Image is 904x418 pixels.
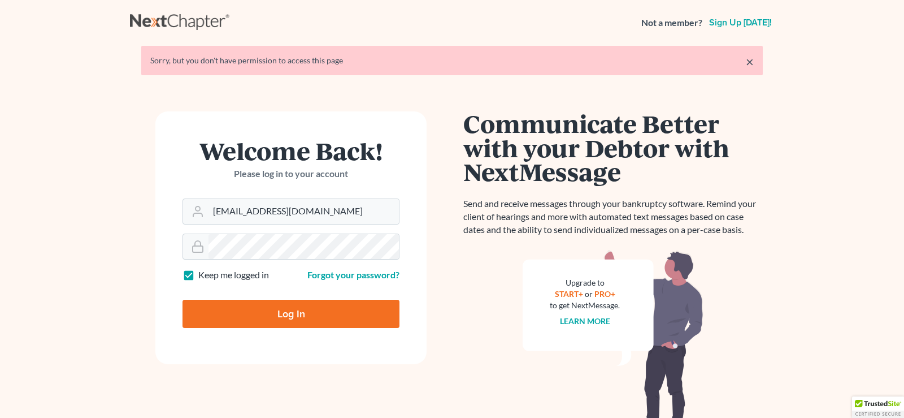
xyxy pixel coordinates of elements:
a: Sign up [DATE]! [707,18,774,27]
div: to get NextMessage. [550,300,620,311]
div: TrustedSite Certified [852,397,904,418]
input: Email Address [208,199,399,224]
span: or [585,289,593,299]
div: Upgrade to [550,277,620,288]
a: × [746,55,754,68]
h1: Welcome Back! [182,139,399,163]
strong: Not a member? [641,16,702,29]
a: Forgot your password? [307,269,399,280]
div: Sorry, but you don't have permission to access this page [150,55,754,66]
label: Keep me logged in [198,269,269,282]
p: Send and receive messages through your bankruptcy software. Remind your client of hearings and mo... [463,197,763,236]
a: Learn more [560,316,610,326]
input: Log In [182,300,399,328]
a: START+ [555,289,583,299]
p: Please log in to your account [182,167,399,180]
a: PRO+ [594,289,615,299]
h1: Communicate Better with your Debtor with NextMessage [463,111,763,184]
